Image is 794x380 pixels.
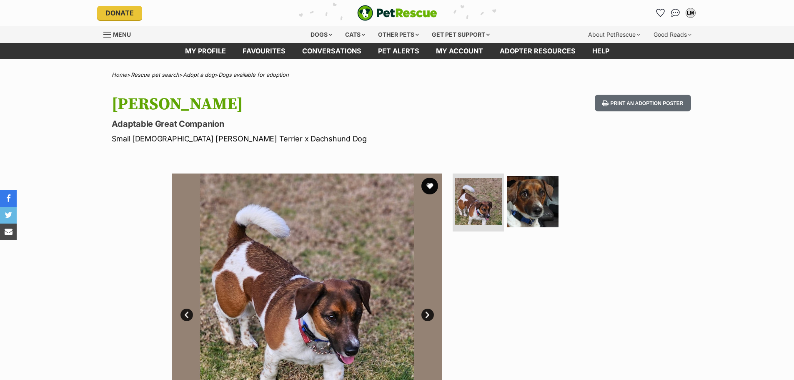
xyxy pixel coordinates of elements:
a: Next [421,309,434,321]
img: Photo of Oliver [507,176,559,227]
div: Dogs [305,26,338,43]
a: Favourites [654,6,667,20]
a: Dogs available for adoption [218,71,289,78]
a: Menu [103,26,137,41]
a: Adopter resources [491,43,584,59]
a: My profile [177,43,234,59]
div: Cats [339,26,371,43]
h1: [PERSON_NAME] [112,95,464,114]
div: Good Reads [648,26,697,43]
a: Prev [180,309,193,321]
button: Print an adoption poster [595,95,691,112]
a: Home [112,71,127,78]
div: > > > [91,72,704,78]
p: Adaptable Great Companion [112,118,464,130]
ul: Account quick links [654,6,697,20]
img: Photo of Oliver [455,178,502,225]
a: Rescue pet search [131,71,179,78]
a: Adopt a dog [183,71,215,78]
a: Favourites [234,43,294,59]
div: Other pets [372,26,425,43]
div: LM [686,9,695,17]
button: favourite [421,178,438,194]
button: My account [684,6,697,20]
a: Help [584,43,618,59]
a: Donate [97,6,142,20]
div: About PetRescue [582,26,646,43]
div: Get pet support [426,26,496,43]
img: chat-41dd97257d64d25036548639549fe6c8038ab92f7586957e7f3b1b290dea8141.svg [671,9,680,17]
a: PetRescue [357,5,437,21]
a: conversations [294,43,370,59]
img: logo-e224e6f780fb5917bec1dbf3a21bbac754714ae5b6737aabdf751b685950b380.svg [357,5,437,21]
a: Pet alerts [370,43,428,59]
a: Conversations [669,6,682,20]
a: My account [428,43,491,59]
p: Small [DEMOGRAPHIC_DATA] [PERSON_NAME] Terrier x Dachshund Dog [112,133,464,144]
span: Menu [113,31,131,38]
